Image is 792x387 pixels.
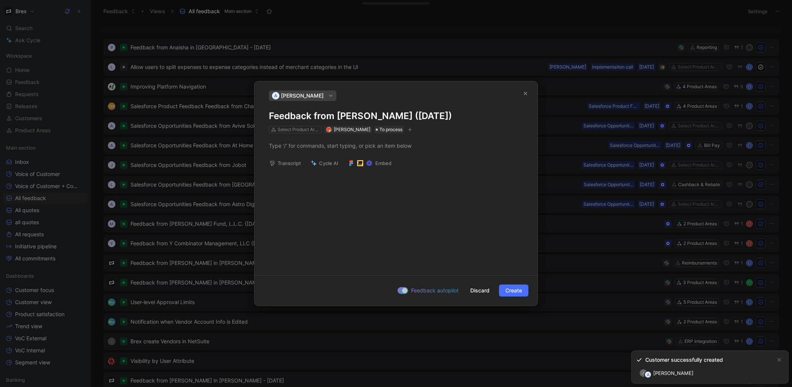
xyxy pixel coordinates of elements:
[395,286,461,295] button: Feedback autopilot
[640,369,647,377] div: a
[505,286,522,295] span: Create
[307,158,342,168] button: Cycle AI
[470,286,490,295] span: Discard
[281,91,324,100] span: [PERSON_NAME]
[499,285,528,297] button: Create
[645,355,723,364] div: Customer successfully created
[269,90,336,101] button: A[PERSON_NAME]
[636,367,697,379] button: aA[PERSON_NAME]
[645,372,651,378] div: A
[272,92,279,99] div: A
[334,127,370,132] span: [PERSON_NAME]
[374,126,404,133] div: To process
[379,126,402,133] span: To process
[345,158,395,168] button: Embed
[411,286,459,295] span: Feedback autopilot
[464,285,496,297] button: Discard
[327,127,331,132] img: avatar
[278,126,320,133] div: Select Product Areas
[266,158,304,168] button: Transcript
[269,110,523,122] h1: Feedback from [PERSON_NAME] ([DATE])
